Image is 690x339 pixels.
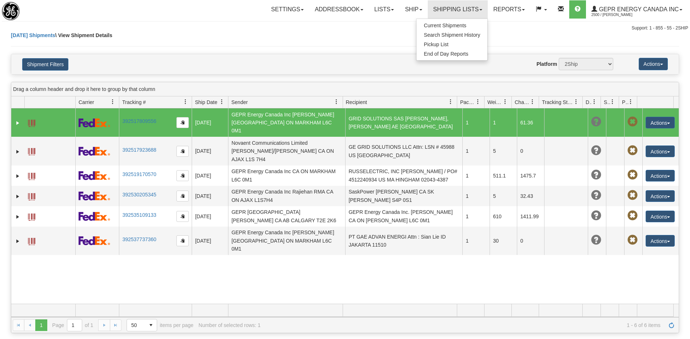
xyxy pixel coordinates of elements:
a: GEPR Energy Canada Inc 2500 / [PERSON_NAME] [586,0,688,19]
iframe: chat widget [673,132,689,207]
a: Expand [14,172,21,180]
div: grid grouping header [11,82,679,96]
input: Page 1 [67,319,82,331]
span: Packages [460,99,475,106]
a: Shipment Issues filter column settings [606,96,619,108]
div: Number of selected rows: 1 [199,322,260,328]
td: PT GAE ADVAN ENERGI Attn : Sian Lie ID JAKARTA 11510 [345,227,462,255]
a: 392519170570 [122,171,156,177]
a: Expand [14,119,21,127]
span: Weight [487,99,503,106]
span: Pickup Not Assigned [627,235,638,245]
button: Copy to clipboard [176,191,189,202]
span: Carrier [79,99,94,106]
button: Copy to clipboard [176,170,189,181]
button: Copy to clipboard [176,235,189,246]
span: 50 [131,322,141,329]
a: Label [28,210,35,222]
a: Tracking # filter column settings [179,96,192,108]
span: GEPR Energy Canada Inc [597,6,679,12]
td: 1 [462,186,490,206]
img: logo2500.jpg [2,2,20,20]
a: Addressbook [309,0,369,19]
td: 1 [462,137,490,165]
button: Shipment Filters [22,58,68,71]
td: [DATE] [192,186,228,206]
span: Unknown [591,145,601,156]
td: 511.1 [490,165,517,186]
td: GEPR Energy Canada Inc [PERSON_NAME] [GEOGRAPHIC_DATA] ON MARKHAM L6C 0M1 [228,227,345,255]
span: Search Shipment History [424,32,480,38]
td: GEPR Energy Canada Inc. [PERSON_NAME] CA ON [PERSON_NAME] L6C 0M1 [345,206,462,227]
button: Actions [646,117,675,128]
td: 5 [490,186,517,206]
a: Delivery Status filter column settings [588,96,601,108]
td: 1 [462,206,490,227]
button: Actions [646,145,675,157]
a: Refresh [666,319,677,331]
a: Pickup List [416,40,487,49]
a: Carrier filter column settings [107,96,119,108]
td: GEPR Energy Canada Inc Rajiehan RMA CA ON AJAX L1S7H4 [228,186,345,206]
span: Page 1 [35,319,47,331]
td: SaskPower [PERSON_NAME] CA SK [PERSON_NAME] S4P 0S1 [345,186,462,206]
td: GE GRID SOLUTIONS LLC Attn: LSN # 45988 US [GEOGRAPHIC_DATA] [345,137,462,165]
span: select [145,319,157,331]
span: Pickup Not Assigned [627,145,638,156]
a: Lists [369,0,399,19]
td: 1 [490,108,517,137]
span: Page of 1 [52,319,93,331]
td: 0 [517,137,544,165]
button: Actions [646,211,675,222]
button: Copy to clipboard [176,117,189,128]
td: 5 [490,137,517,165]
td: [DATE] [192,206,228,227]
td: 1475.7 [517,165,544,186]
img: 2 - FedEx Express® [79,236,110,245]
img: 2 - FedEx Express® [79,147,110,156]
td: 1 [462,165,490,186]
td: 32.43 [517,186,544,206]
a: [DATE] Shipments [11,32,55,38]
td: 1 [462,108,490,137]
img: 2 - FedEx Express® [79,191,110,200]
td: 610 [490,206,517,227]
td: RUSSELECTRIC, INC [PERSON_NAME] / PO# 4512240934 US MA HINGHAM 02043-4387 [345,165,462,186]
a: Label [28,235,35,246]
span: 1 - 6 of 6 items [266,322,661,328]
img: 2 - FedEx Express® [79,171,110,180]
a: Label [28,145,35,156]
a: Expand [14,238,21,245]
a: Shipping lists [428,0,488,19]
td: [DATE] [192,108,228,137]
a: Expand [14,148,21,155]
span: Ship Date [195,99,217,106]
span: Sender [231,99,248,106]
span: Pickup Not Assigned [627,190,638,200]
a: Charge filter column settings [526,96,539,108]
a: Sender filter column settings [330,96,343,108]
button: Actions [646,190,675,202]
span: \ View Shipment Details [55,32,112,38]
label: Platform [537,60,557,68]
a: Expand [14,193,21,200]
td: [DATE] [192,165,228,186]
td: 1 [462,227,490,255]
span: Unknown [591,190,601,200]
td: 30 [490,227,517,255]
img: 2 - FedEx Express® [79,212,110,221]
a: Pickup Status filter column settings [625,96,637,108]
td: GEPR [GEOGRAPHIC_DATA] [PERSON_NAME] CA AB CALGARY T2E 2K6 [228,206,345,227]
span: Pickup Not Assigned [627,117,638,127]
button: Copy to clipboard [176,146,189,157]
a: 392530205345 [122,192,156,198]
span: Pickup Not Assigned [627,170,638,180]
span: Unknown [591,170,601,180]
td: GRID SOLUTIONS SAS [PERSON_NAME], [PERSON_NAME] AE [GEOGRAPHIC_DATA] [345,108,462,137]
span: Current Shipments [424,23,466,28]
a: Reports [488,0,530,19]
div: Support: 1 - 855 - 55 - 2SHIP [2,25,688,31]
td: GEPR Energy Canada Inc CA ON MARKHAM L6C 0M1 [228,165,345,186]
span: Delivery Status [586,99,592,106]
span: End of Day Reports [424,51,468,57]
